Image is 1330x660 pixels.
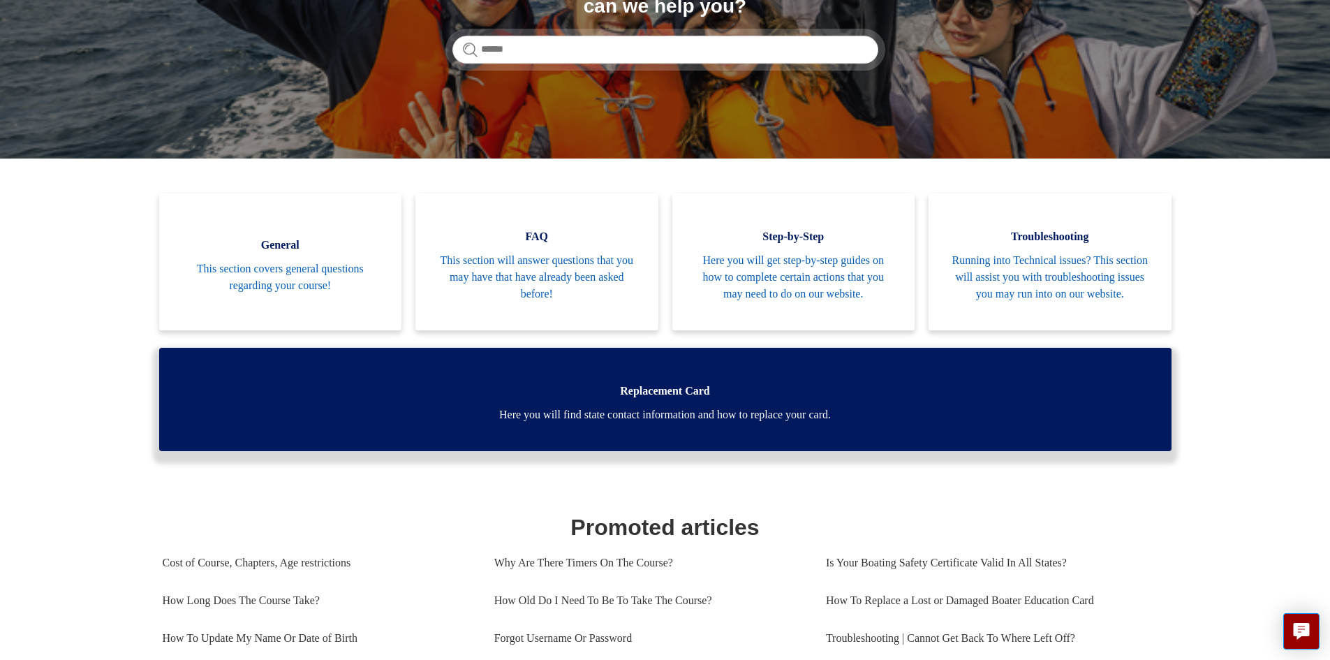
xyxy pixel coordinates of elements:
[494,582,805,619] a: How Old Do I Need To Be To Take The Course?
[452,36,878,64] input: Search
[163,582,473,619] a: How Long Does The Course Take?
[159,348,1172,451] a: Replacement Card Here you will find state contact information and how to replace your card.
[950,228,1151,245] span: Troubleshooting
[159,193,402,330] a: General This section covers general questions regarding your course!
[1283,613,1320,650] button: Live chat
[693,252,894,302] span: Here you will get step-by-step guides on how to complete certain actions that you may need to do ...
[826,619,1158,657] a: Troubleshooting | Cannot Get Back To Where Left Off?
[826,582,1158,619] a: How To Replace a Lost or Damaged Boater Education Card
[180,237,381,254] span: General
[415,193,658,330] a: FAQ This section will answer questions that you may have that have already been asked before!
[163,544,473,582] a: Cost of Course, Chapters, Age restrictions
[950,252,1151,302] span: Running into Technical issues? This section will assist you with troubleshooting issues you may r...
[163,511,1168,544] h1: Promoted articles
[494,619,805,657] a: Forgot Username Or Password
[929,193,1172,330] a: Troubleshooting Running into Technical issues? This section will assist you with troubleshooting ...
[436,252,637,302] span: This section will answer questions that you may have that have already been asked before!
[672,193,915,330] a: Step-by-Step Here you will get step-by-step guides on how to complete certain actions that you ma...
[494,544,805,582] a: Why Are There Timers On The Course?
[826,544,1158,582] a: Is Your Boating Safety Certificate Valid In All States?
[180,261,381,294] span: This section covers general questions regarding your course!
[436,228,637,245] span: FAQ
[693,228,894,245] span: Step-by-Step
[180,383,1151,399] span: Replacement Card
[180,406,1151,423] span: Here you will find state contact information and how to replace your card.
[163,619,473,657] a: How To Update My Name Or Date of Birth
